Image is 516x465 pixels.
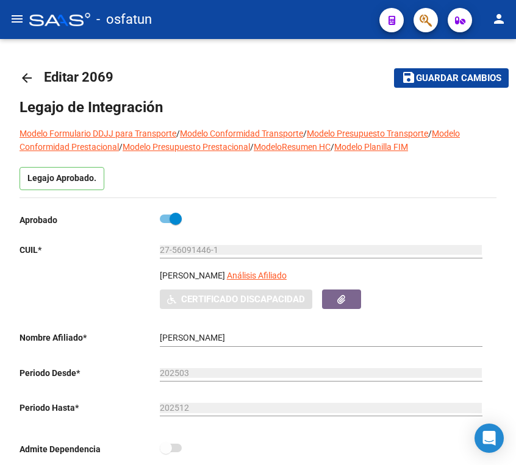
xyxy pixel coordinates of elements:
[20,71,34,85] mat-icon: arrow_back
[160,289,312,308] button: Certificado Discapacidad
[475,424,504,453] div: Open Intercom Messenger
[254,142,331,152] a: ModeloResumen HC
[227,271,287,280] span: Análisis Afiliado
[180,129,303,138] a: Modelo Conformidad Transporte
[20,442,160,456] p: Admite Dependencia
[123,142,250,152] a: Modelo Presupuesto Prestacional
[20,243,160,257] p: CUIL
[307,129,428,138] a: Modelo Presupuesto Transporte
[20,213,160,227] p: Aprobado
[20,167,104,190] p: Legajo Aprobado.
[492,12,506,26] mat-icon: person
[334,142,408,152] a: Modelo Planilla FIM
[20,98,496,117] h1: Legajo de Integración
[394,68,509,87] button: Guardar cambios
[20,129,176,138] a: Modelo Formulario DDJJ para Transporte
[96,6,152,33] span: - osfatun
[10,12,24,26] mat-icon: menu
[401,70,416,85] mat-icon: save
[20,331,160,344] p: Nombre Afiliado
[20,401,160,414] p: Periodo Hasta
[20,366,160,380] p: Periodo Desde
[44,69,113,85] span: Editar 2069
[181,294,305,305] span: Certificado Discapacidad
[416,73,501,84] span: Guardar cambios
[160,269,225,282] p: [PERSON_NAME]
